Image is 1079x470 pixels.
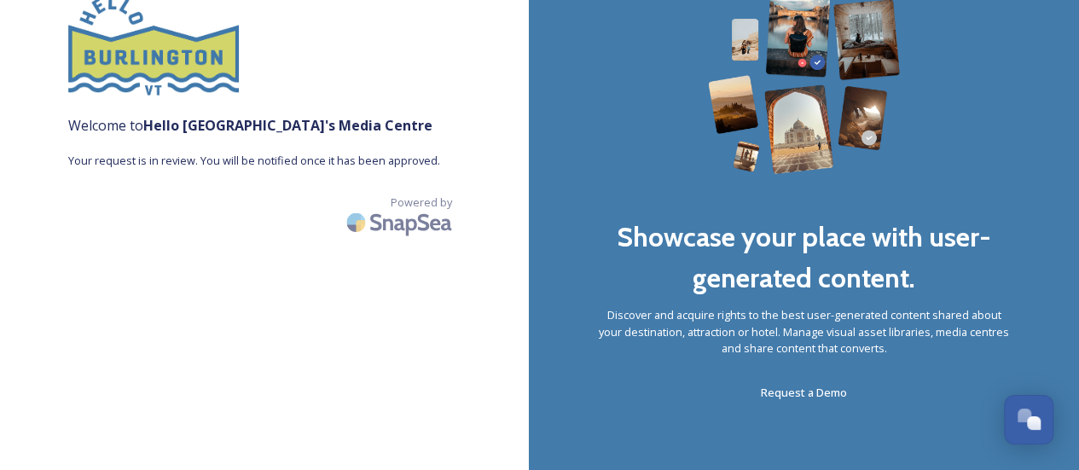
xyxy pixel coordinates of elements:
[68,153,461,169] span: Your request is in review. You will be notified once it has been approved.
[391,194,452,211] span: Powered by
[143,116,432,135] strong: Hello [GEOGRAPHIC_DATA] 's Media Centre
[761,385,847,400] span: Request a Demo
[68,115,461,136] span: Welcome to
[597,217,1011,299] h2: Showcase your place with user-generated content.
[597,307,1011,357] span: Discover and acquire rights to the best user-generated content shared about your destination, att...
[761,382,847,403] a: Request a Demo
[1004,395,1053,444] button: Open Chat
[341,202,461,242] img: SnapSea Logo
